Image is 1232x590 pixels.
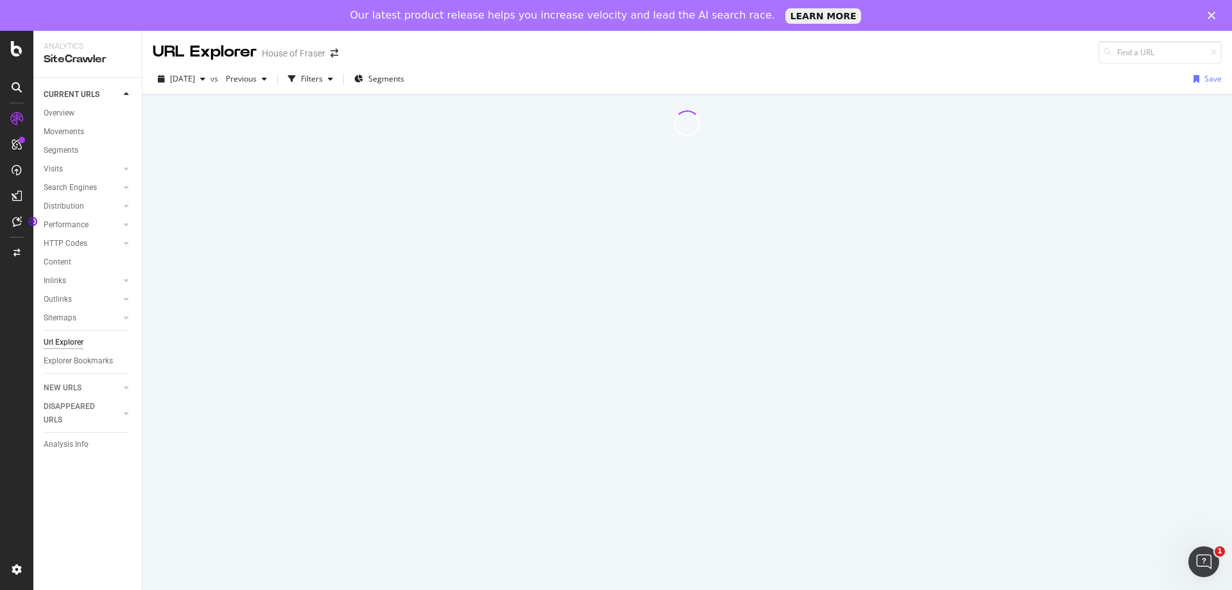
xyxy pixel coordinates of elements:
[44,336,133,349] a: Url Explorer
[44,237,120,250] a: HTTP Codes
[44,218,89,232] div: Performance
[1208,12,1220,19] div: Close
[330,49,338,58] div: arrow-right-arrow-left
[262,47,325,60] div: House of Fraser
[44,311,120,325] a: Sitemaps
[44,125,133,139] a: Movements
[785,8,862,24] a: LEARN MORE
[1099,41,1222,64] input: Find a URL
[44,438,89,451] div: Analysis Info
[170,73,195,84] span: 2025 Aug. 22nd
[44,438,133,451] a: Analysis Info
[153,41,257,63] div: URL Explorer
[44,162,120,176] a: Visits
[44,52,132,67] div: SiteCrawler
[153,69,210,89] button: [DATE]
[44,400,108,427] div: DISAPPEARED URLS
[44,274,120,288] a: Inlinks
[44,381,120,395] a: NEW URLS
[44,144,78,157] div: Segments
[44,400,120,427] a: DISAPPEARED URLS
[1215,546,1225,557] span: 1
[44,237,87,250] div: HTTP Codes
[283,69,338,89] button: Filters
[301,73,323,84] div: Filters
[1188,546,1219,577] iframe: Intercom live chat
[44,218,120,232] a: Performance
[44,88,99,101] div: CURRENT URLS
[44,381,81,395] div: NEW URLS
[44,181,97,195] div: Search Engines
[368,73,404,84] span: Segments
[1188,69,1222,89] button: Save
[221,69,272,89] button: Previous
[44,88,120,101] a: CURRENT URLS
[44,125,84,139] div: Movements
[350,9,775,22] div: Our latest product release helps you increase velocity and lead the AI search race.
[44,274,66,288] div: Inlinks
[44,256,71,269] div: Content
[44,162,63,176] div: Visits
[44,200,120,213] a: Distribution
[44,181,120,195] a: Search Engines
[44,293,72,306] div: Outlinks
[44,41,132,52] div: Analytics
[1204,73,1222,84] div: Save
[44,336,83,349] div: Url Explorer
[210,73,221,84] span: vs
[44,144,133,157] a: Segments
[27,216,38,227] div: Tooltip anchor
[349,69,409,89] button: Segments
[44,311,76,325] div: Sitemaps
[44,293,120,306] a: Outlinks
[44,256,133,269] a: Content
[44,354,133,368] a: Explorer Bookmarks
[44,200,84,213] div: Distribution
[44,107,133,120] a: Overview
[44,107,74,120] div: Overview
[221,73,257,84] span: Previous
[44,354,113,368] div: Explorer Bookmarks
